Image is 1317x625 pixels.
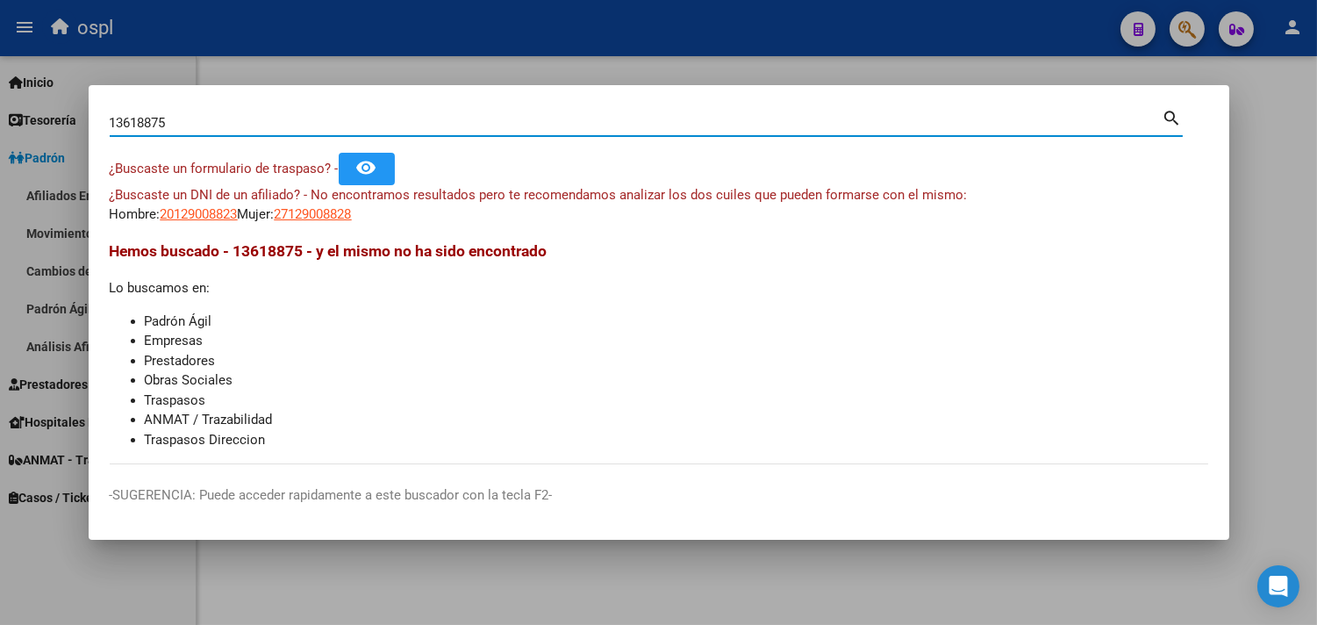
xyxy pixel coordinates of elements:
li: Prestadores [145,351,1208,371]
li: Padrón Ágil [145,312,1208,332]
span: 20129008823 [161,206,238,222]
li: ANMAT / Trazabilidad [145,410,1208,430]
li: Traspasos [145,391,1208,411]
span: 27129008828 [275,206,352,222]
div: Lo buscamos en: [110,240,1208,449]
div: Hombre: Mujer: [110,185,1208,225]
li: Empresas [145,331,1208,351]
span: ¿Buscaste un DNI de un afiliado? - No encontramos resultados pero te recomendamos analizar los do... [110,187,968,203]
mat-icon: search [1163,106,1183,127]
span: ¿Buscaste un formulario de traspaso? - [110,161,339,176]
span: Hemos buscado - 13618875 - y el mismo no ha sido encontrado [110,242,548,260]
p: -SUGERENCIA: Puede acceder rapidamente a este buscador con la tecla F2- [110,485,1208,506]
div: Open Intercom Messenger [1257,565,1299,607]
li: Obras Sociales [145,370,1208,391]
mat-icon: remove_red_eye [356,157,377,178]
li: Traspasos Direccion [145,430,1208,450]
